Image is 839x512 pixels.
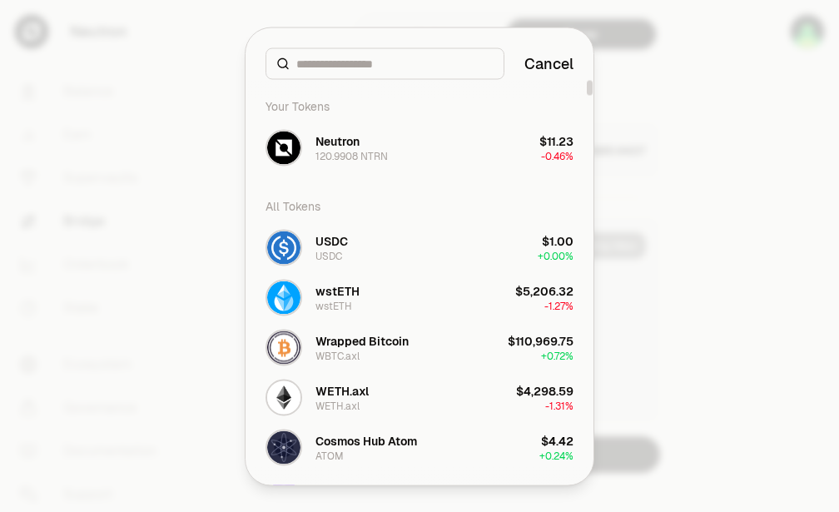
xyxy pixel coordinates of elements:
[267,281,300,314] img: wstETH Logo
[315,349,360,362] div: WBTC.axl
[541,149,573,162] span: -0.46%
[541,432,573,449] div: $4.42
[256,122,583,172] button: NTRN LogoNeutron120.9908 NTRN$11.23-0.46%
[267,331,300,364] img: WBTC.axl Logo
[516,382,573,399] div: $4,298.59
[315,132,360,149] div: Neutron
[256,89,583,122] div: Your Tokens
[315,399,360,412] div: WETH.axl
[539,132,573,149] div: $11.23
[515,282,573,299] div: $5,206.32
[267,380,300,414] img: WETH.axl Logo
[544,299,573,312] span: -1.27%
[267,131,300,164] img: NTRN Logo
[544,482,573,499] div: $1.59
[256,372,583,422] button: WETH.axl LogoWETH.axlWETH.axl$4,298.59-1.31%
[315,232,348,249] div: USDC
[256,189,583,222] div: All Tokens
[267,430,300,464] img: ATOM Logo
[315,449,344,462] div: ATOM
[315,332,409,349] div: Wrapped Bitcoin
[524,52,573,75] button: Cancel
[315,382,369,399] div: WETH.axl
[267,231,300,264] img: USDC Logo
[256,272,583,322] button: wstETH LogowstETHwstETH$5,206.32-1.27%
[315,249,342,262] div: USDC
[315,432,417,449] div: Cosmos Hub Atom
[539,449,573,462] span: + 0.24%
[256,422,583,472] button: ATOM LogoCosmos Hub AtomATOM$4.42+0.24%
[508,332,573,349] div: $110,969.75
[315,482,362,499] div: Celestia
[315,282,360,299] div: wstETH
[315,299,352,312] div: wstETH
[256,222,583,272] button: USDC LogoUSDCUSDC$1.00+0.00%
[256,322,583,372] button: WBTC.axl LogoWrapped BitcoinWBTC.axl$110,969.75+0.72%
[545,399,573,412] span: -1.31%
[541,349,573,362] span: + 0.72%
[538,249,573,262] span: + 0.00%
[315,149,388,162] div: 120.9908 NTRN
[542,232,573,249] div: $1.00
